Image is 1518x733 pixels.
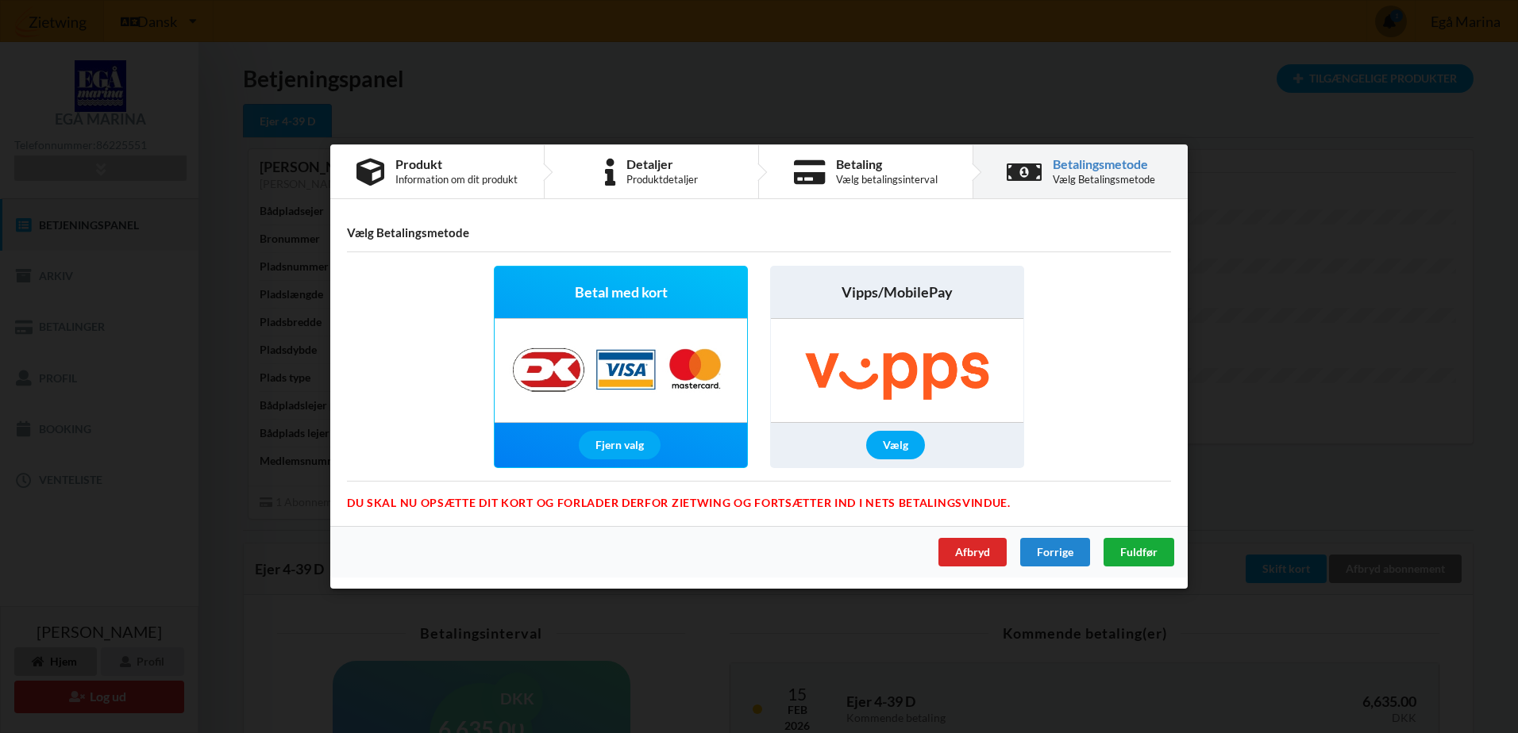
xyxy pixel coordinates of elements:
div: Vælg betalingsinterval [836,173,938,186]
div: Afbryd [938,538,1007,566]
div: Produktdetaljer [626,173,698,186]
span: Fuldfør [1120,545,1158,558]
div: Information om dit produkt [395,173,518,186]
img: Nets [496,319,746,422]
div: Detaljer [626,158,698,171]
span: Betal med kort [575,282,668,302]
div: Vælg Betalingsmetode [1053,173,1155,186]
div: Produkt [395,158,518,171]
img: Vipps/MobilePay [771,319,1023,422]
div: Vælg [866,431,925,459]
div: Forrige [1020,538,1090,566]
div: Fjern valg [579,431,661,459]
div: Betaling [836,158,938,171]
div: Betalingsmetode [1053,158,1155,171]
div: Du skal nu opsætte dit kort og forlader derfor Zietwing og fortsætter ind i Nets betalingsvindue. [347,481,1171,498]
h4: Vælg Betalingsmetode [347,225,1171,240]
span: Vipps/MobilePay [842,282,953,302]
